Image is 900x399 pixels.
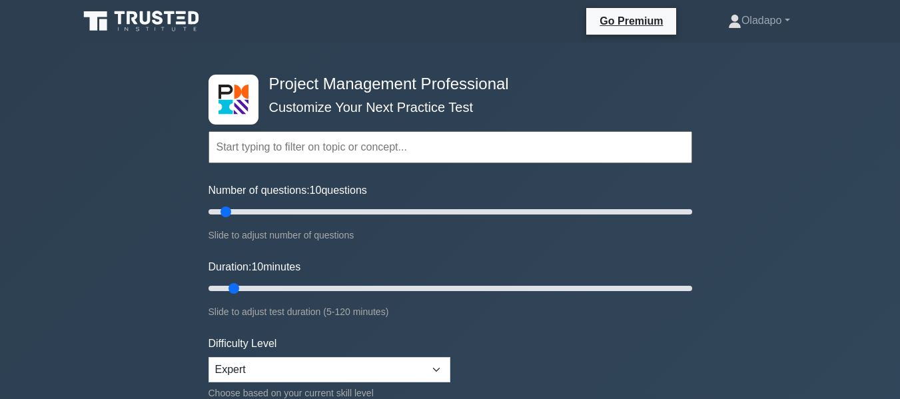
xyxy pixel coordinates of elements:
[209,304,692,320] div: Slide to adjust test duration (5-120 minutes)
[592,13,671,29] a: Go Premium
[696,7,822,34] a: Oladapo
[310,185,322,196] span: 10
[209,183,367,199] label: Number of questions: questions
[209,227,692,243] div: Slide to adjust number of questions
[209,259,301,275] label: Duration: minutes
[251,261,263,272] span: 10
[264,75,627,94] h4: Project Management Professional
[209,131,692,163] input: Start typing to filter on topic or concept...
[209,336,277,352] label: Difficulty Level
